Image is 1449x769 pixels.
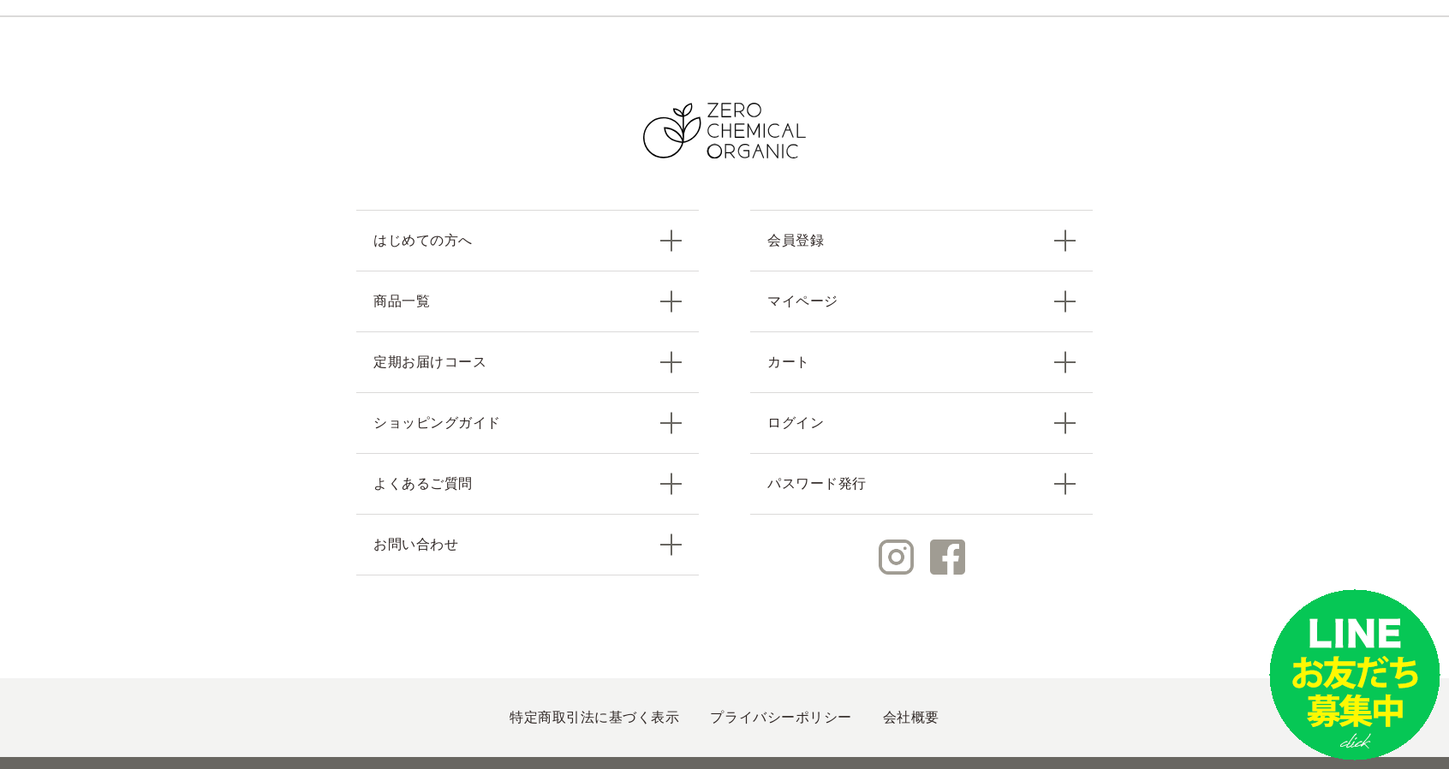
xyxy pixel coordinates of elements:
a: カート [750,331,1093,392]
img: Instagram [879,539,914,575]
a: お問い合わせ [356,514,699,575]
a: はじめての方へ [356,210,699,271]
a: プライバシーポリシー [710,710,851,724]
img: Facebook [930,539,965,575]
a: ショッピングガイド [356,392,699,453]
a: 特定商取引法に基づく表示 [510,710,679,724]
a: パスワード発行 [750,453,1093,515]
img: ZERO CHEMICAL ORGANIC [643,103,806,158]
a: 商品一覧 [356,271,699,331]
a: マイページ [750,271,1093,331]
a: 定期お届けコース [356,331,699,392]
a: ログイン [750,392,1093,453]
a: よくあるご質問 [356,453,699,514]
a: 会社概要 [883,710,939,724]
img: small_line.png [1269,589,1440,760]
a: 会員登録 [750,210,1093,271]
